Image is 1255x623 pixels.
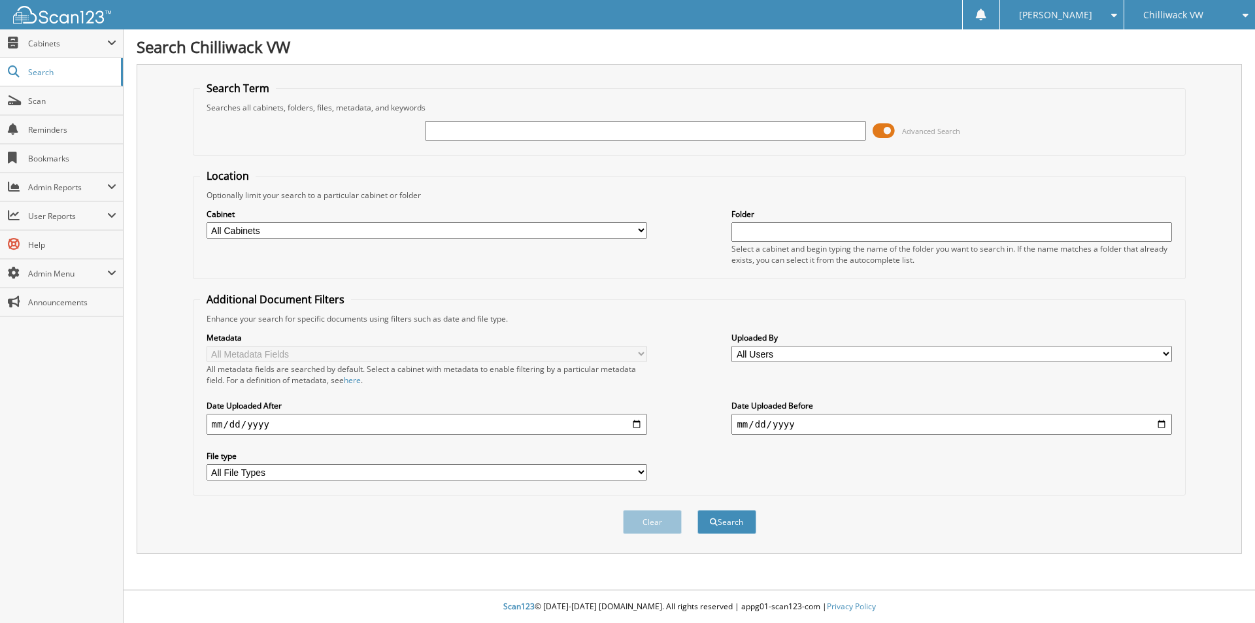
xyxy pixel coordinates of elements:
label: Metadata [207,332,647,343]
span: Chilliwack VW [1143,11,1203,19]
span: Search [28,67,114,78]
span: Scan [28,95,116,107]
label: Date Uploaded Before [731,400,1172,411]
div: Optionally limit your search to a particular cabinet or folder [200,190,1179,201]
label: Date Uploaded After [207,400,647,411]
span: User Reports [28,210,107,222]
a: Privacy Policy [827,601,876,612]
span: Admin Reports [28,182,107,193]
input: start [207,414,647,435]
input: end [731,414,1172,435]
span: Help [28,239,116,250]
label: Cabinet [207,209,647,220]
span: Scan123 [503,601,535,612]
div: Select a cabinet and begin typing the name of the folder you want to search in. If the name match... [731,243,1172,265]
span: Advanced Search [902,126,960,136]
legend: Location [200,169,256,183]
div: Enhance your search for specific documents using filters such as date and file type. [200,313,1179,324]
a: here [344,375,361,386]
span: [PERSON_NAME] [1019,11,1092,19]
img: scan123-logo-white.svg [13,6,111,24]
span: Announcements [28,297,116,308]
div: Searches all cabinets, folders, files, metadata, and keywords [200,102,1179,113]
label: Folder [731,209,1172,220]
span: Cabinets [28,38,107,49]
legend: Search Term [200,81,276,95]
span: Bookmarks [28,153,116,164]
div: All metadata fields are searched by default. Select a cabinet with metadata to enable filtering b... [207,363,647,386]
label: File type [207,450,647,462]
button: Search [697,510,756,534]
label: Uploaded By [731,332,1172,343]
iframe: Chat Widget [1190,560,1255,623]
span: Reminders [28,124,116,135]
span: Admin Menu [28,268,107,279]
legend: Additional Document Filters [200,292,351,307]
h1: Search Chilliwack VW [137,36,1242,58]
div: © [DATE]-[DATE] [DOMAIN_NAME]. All rights reserved | appg01-scan123-com | [124,591,1255,623]
button: Clear [623,510,682,534]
